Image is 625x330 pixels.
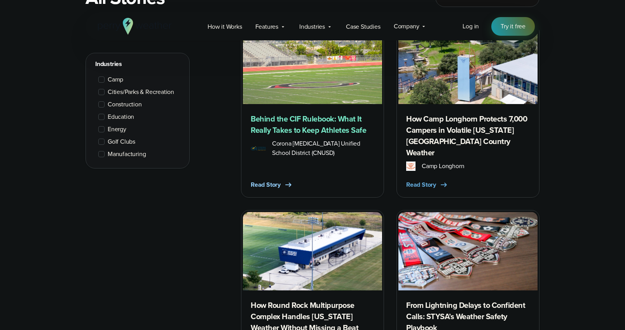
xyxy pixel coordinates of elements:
img: Round Rock Multipurpose Complex [243,212,382,290]
img: STYSA [398,212,538,290]
span: Energy [108,125,126,134]
span: Camp Longhorn [422,162,464,171]
span: Construction [108,100,142,109]
span: How it Works [208,22,242,31]
a: Log in [463,22,479,31]
img: corona norco unified school district [251,144,266,153]
span: Corona [MEDICAL_DATA] Unified School District (CNUSD) [272,139,374,158]
span: Cities/Parks & Recreation [108,87,174,97]
span: Industries [299,22,325,31]
div: Industries [95,59,180,69]
span: Read Story [406,180,436,189]
button: Read Story [251,180,293,189]
img: camp longhorn [406,162,416,171]
h3: How Camp Longhorn Protects 7,000 Campers in Volatile [US_STATE][GEOGRAPHIC_DATA] Country Weather [406,113,530,158]
h3: Behind the CIF Rulebook: What It Really Takes to Keep Athletes Safe [251,113,374,136]
span: Golf Clubs [108,137,135,146]
span: Read Story [251,180,281,189]
span: Case Studies [346,22,381,31]
a: How it Works [201,19,249,35]
span: Camp [108,75,123,84]
span: Company [394,22,419,31]
a: Case Studies [339,19,387,35]
span: Features [255,22,278,31]
button: Read Story [406,180,449,189]
span: Education [108,112,134,122]
span: Try it free [501,22,525,31]
img: Camp Longhorn [398,26,538,104]
a: Corona Norco Behind the CIF Rulebook: What It Really Takes to Keep Athletes Safe corona norco uni... [241,24,384,198]
img: Corona Norco [239,24,386,106]
a: Camp Longhorn How Camp Longhorn Protects 7,000 Campers in Volatile [US_STATE][GEOGRAPHIC_DATA] Co... [396,24,539,198]
a: Try it free [491,17,535,36]
span: Manufacturing [108,149,146,159]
